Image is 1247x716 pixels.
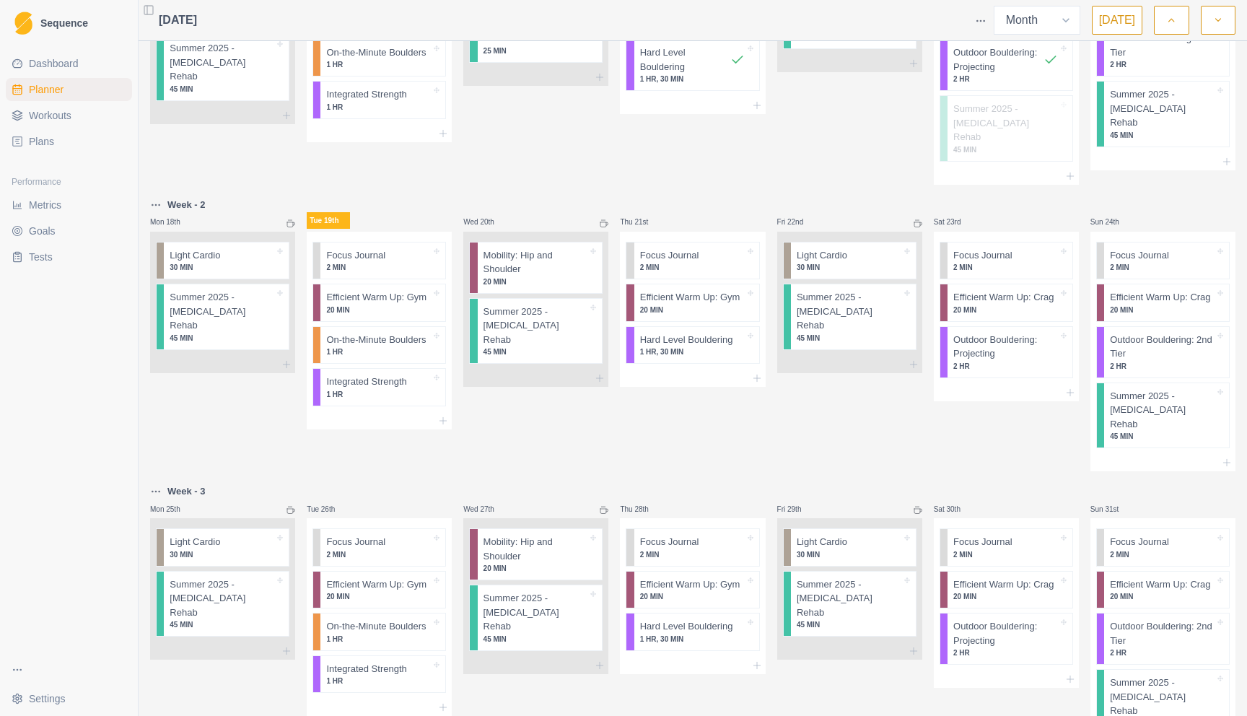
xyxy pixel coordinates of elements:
[640,346,745,357] p: 1 HR, 30 MIN
[6,687,132,710] button: Settings
[307,504,350,515] p: Tue 26th
[626,242,759,280] div: Focus Journal2 MIN
[170,248,220,263] p: Light Cardio
[640,333,733,347] p: Hard Level Bouldering
[1110,535,1169,549] p: Focus Journal
[156,284,289,350] div: Summer 2025 - [MEDICAL_DATA] Rehab45 MIN
[1110,577,1210,592] p: Efficient Warm Up: Crag
[953,619,1058,647] p: Outdoor Bouldering: Projecting
[326,59,431,70] p: 1 HR
[469,242,603,294] div: Mobility: Hip and Shoulder20 MIN
[326,262,431,273] p: 2 MIN
[640,262,745,273] p: 2 MIN
[6,245,132,268] a: Tests
[170,41,274,84] p: Summer 2025 - [MEDICAL_DATA] Rehab
[1090,504,1134,515] p: Sun 31st
[170,619,274,630] p: 45 MIN
[797,290,901,333] p: Summer 2025 - [MEDICAL_DATA] Rehab
[934,217,977,227] p: Sat 23rd
[797,333,901,344] p: 45 MIN
[159,12,197,29] span: [DATE]
[640,619,733,634] p: Hard Level Bouldering
[1110,431,1215,442] p: 45 MIN
[1096,25,1230,77] div: Outdoor Bouldering: 2nd Tier2 HR
[307,212,350,229] p: Tue 19th
[312,655,446,694] div: Integrated Strength1 HR
[626,613,759,651] div: Hard Level Bouldering1 HR, 30 MIN
[626,39,759,91] div: Hard Level Bouldering1 HR, 30 MIN
[1110,290,1210,305] p: Efficient Warm Up: Crag
[6,6,132,40] a: LogoSequence
[484,305,588,347] p: Summer 2025 - [MEDICAL_DATA] Rehab
[953,577,1054,592] p: Efficient Warm Up: Crag
[312,39,446,77] div: On-the-Minute Boulders1 HR
[640,74,745,84] p: 1 HR, 30 MIN
[940,528,1073,567] div: Focus Journal2 MIN
[953,248,1012,263] p: Focus Journal
[469,528,603,580] div: Mobility: Hip and Shoulder20 MIN
[1110,248,1169,263] p: Focus Journal
[29,134,54,149] span: Plans
[934,504,977,515] p: Sat 30th
[170,549,274,560] p: 30 MIN
[797,549,901,560] p: 30 MIN
[1096,613,1230,665] div: Outdoor Bouldering: 2nd Tier2 HR
[783,242,916,280] div: Light Cardio30 MIN
[640,577,740,592] p: Efficient Warm Up: Gym
[326,333,426,347] p: On-the-Minute Boulders
[312,242,446,280] div: Focus Journal2 MIN
[940,326,1073,378] div: Outdoor Bouldering: Projecting2 HR
[6,52,132,75] a: Dashboard
[797,577,901,620] p: Summer 2025 - [MEDICAL_DATA] Rehab
[150,217,193,227] p: Mon 18th
[1110,333,1215,361] p: Outdoor Bouldering: 2nd Tier
[312,326,446,364] div: On-the-Minute Boulders1 HR
[1096,284,1230,322] div: Efficient Warm Up: Crag20 MIN
[484,591,588,634] p: Summer 2025 - [MEDICAL_DATA] Rehab
[170,333,274,344] p: 45 MIN
[640,535,699,549] p: Focus Journal
[626,284,759,322] div: Efficient Warm Up: Gym20 MIN
[6,78,132,101] a: Planner
[640,549,745,560] p: 2 MIN
[326,549,431,560] p: 2 MIN
[312,81,446,119] div: Integrated Strength1 HR
[6,130,132,153] a: Plans
[1110,305,1215,315] p: 20 MIN
[463,504,507,515] p: Wed 27th
[953,290,1054,305] p: Efficient Warm Up: Crag
[14,12,32,35] img: Logo
[797,248,847,263] p: Light Cardio
[1110,130,1215,141] p: 45 MIN
[953,144,1058,155] p: 45 MIN
[1096,242,1230,280] div: Focus Journal2 MIN
[1090,217,1134,227] p: Sun 24th
[1110,87,1215,130] p: Summer 2025 - [MEDICAL_DATA] Rehab
[640,305,745,315] p: 20 MIN
[797,619,901,630] p: 45 MIN
[940,571,1073,609] div: Efficient Warm Up: Crag20 MIN
[326,389,431,400] p: 1 HR
[6,104,132,127] a: Workouts
[626,528,759,567] div: Focus Journal2 MIN
[940,613,1073,665] div: Outdoor Bouldering: Projecting2 HR
[640,634,745,645] p: 1 HR, 30 MIN
[1110,389,1215,432] p: Summer 2025 - [MEDICAL_DATA] Rehab
[29,250,53,264] span: Tests
[783,571,916,637] div: Summer 2025 - [MEDICAL_DATA] Rehab45 MIN
[326,102,431,113] p: 1 HR
[29,224,56,238] span: Goals
[953,45,1043,74] p: Outdoor Bouldering: Projecting
[326,87,406,102] p: Integrated Strength
[1110,619,1215,647] p: Outdoor Bouldering: 2nd Tier
[170,577,274,620] p: Summer 2025 - [MEDICAL_DATA] Rehab
[469,298,603,364] div: Summer 2025 - [MEDICAL_DATA] Rehab45 MIN
[1096,81,1230,147] div: Summer 2025 - [MEDICAL_DATA] Rehab45 MIN
[29,108,71,123] span: Workouts
[6,219,132,243] a: Goals
[326,45,426,60] p: On-the-Minute Boulders
[326,248,385,263] p: Focus Journal
[170,290,274,333] p: Summer 2025 - [MEDICAL_DATA] Rehab
[626,571,759,609] div: Efficient Warm Up: Gym20 MIN
[953,305,1058,315] p: 20 MIN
